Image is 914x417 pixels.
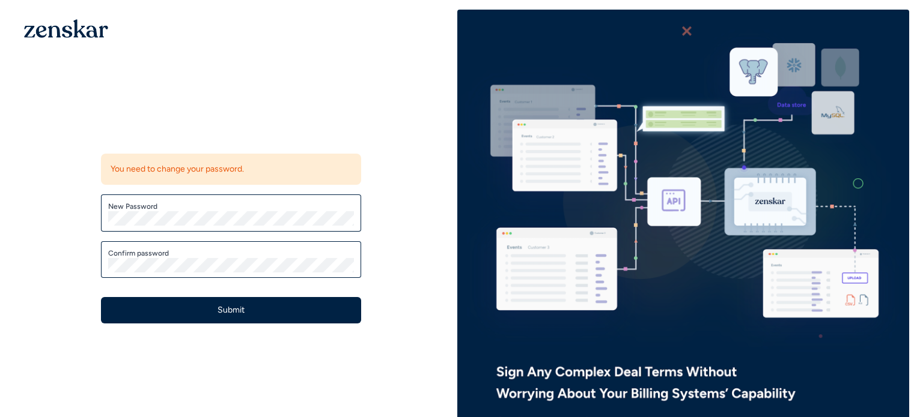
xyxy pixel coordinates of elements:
img: 1OGAJ2xQqyY4LXKgY66KYq0eOWRCkrZdAb3gUhuVAqdWPZE9SRJmCz+oDMSn4zDLXe31Ii730ItAGKgCKgCCgCikA4Av8PJUP... [24,19,108,38]
label: Confirm password [108,248,354,258]
div: You need to change your password. [101,154,361,185]
label: New Password [108,202,354,211]
button: Submit [101,297,361,323]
